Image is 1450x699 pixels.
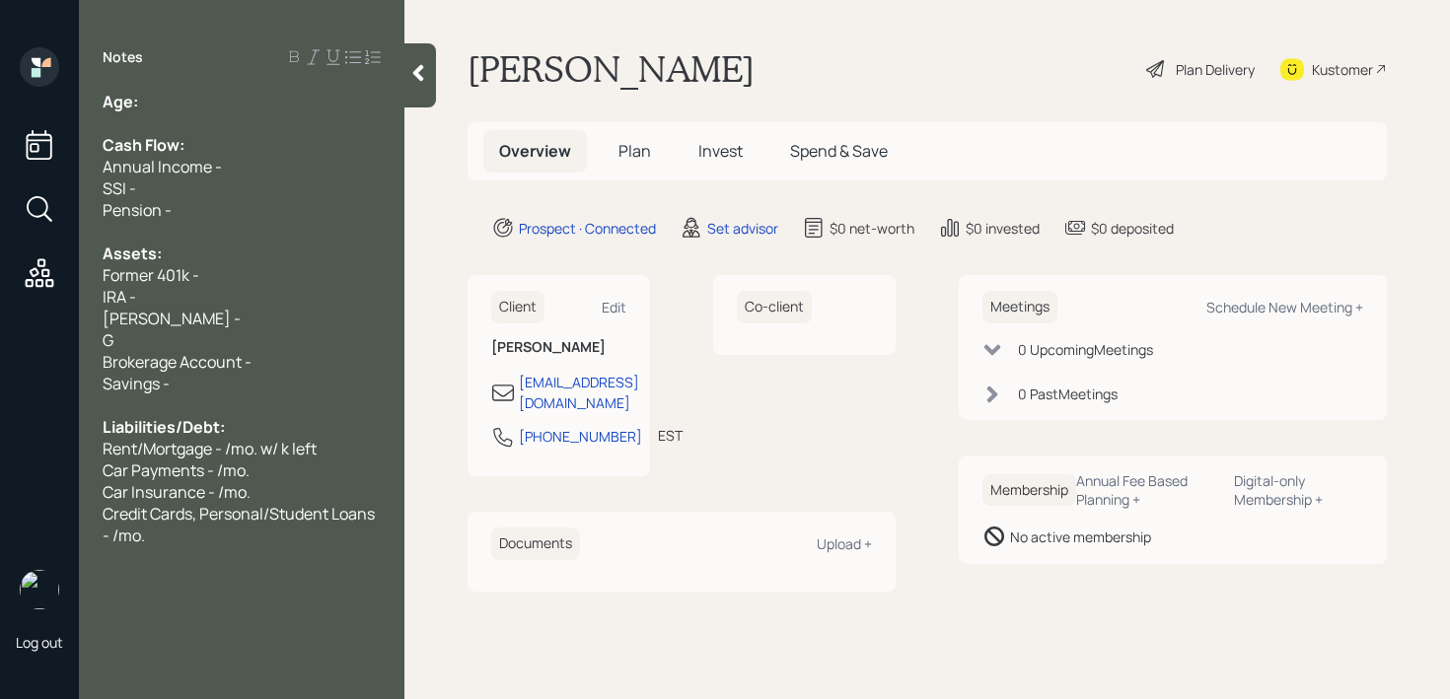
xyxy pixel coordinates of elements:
[103,416,225,438] span: Liabilities/Debt:
[103,286,136,308] span: IRA -
[103,199,172,221] span: Pension -
[103,481,251,503] span: Car Insurance - /mo.
[103,308,241,329] span: [PERSON_NAME] -
[499,140,571,162] span: Overview
[103,459,250,481] span: Car Payments - /mo.
[16,633,63,652] div: Log out
[1076,471,1218,509] div: Annual Fee Based Planning +
[982,291,1057,323] h6: Meetings
[1018,384,1118,404] div: 0 Past Meeting s
[103,438,317,459] span: Rent/Mortgage - /mo. w/ k left
[602,298,626,316] div: Edit
[982,474,1076,507] h6: Membership
[1234,471,1363,509] div: Digital-only Membership +
[817,534,872,553] div: Upload +
[20,570,59,609] img: retirable_logo.png
[103,177,136,199] span: SSI -
[737,291,812,323] h6: Co-client
[103,329,113,351] span: G
[698,140,743,162] span: Invest
[1206,298,1363,316] div: Schedule New Meeting +
[491,291,544,323] h6: Client
[1010,526,1151,547] div: No active membership
[103,351,252,373] span: Brokerage Account -
[966,218,1040,239] div: $0 invested
[468,47,755,91] h1: [PERSON_NAME]
[1176,59,1255,80] div: Plan Delivery
[830,218,914,239] div: $0 net-worth
[1091,218,1174,239] div: $0 deposited
[103,243,162,264] span: Assets:
[103,91,138,112] span: Age:
[103,264,199,286] span: Former 401k -
[103,373,170,394] span: Savings -
[103,47,143,67] label: Notes
[519,372,639,413] div: [EMAIL_ADDRESS][DOMAIN_NAME]
[491,339,626,356] h6: [PERSON_NAME]
[618,140,651,162] span: Plan
[790,140,888,162] span: Spend & Save
[658,425,683,446] div: EST
[103,503,378,546] span: Credit Cards, Personal/Student Loans - /mo.
[103,134,184,156] span: Cash Flow:
[1018,339,1153,360] div: 0 Upcoming Meeting s
[519,426,642,447] div: [PHONE_NUMBER]
[491,527,580,560] h6: Documents
[707,218,778,239] div: Set advisor
[1312,59,1373,80] div: Kustomer
[103,156,222,177] span: Annual Income -
[519,218,656,239] div: Prospect · Connected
